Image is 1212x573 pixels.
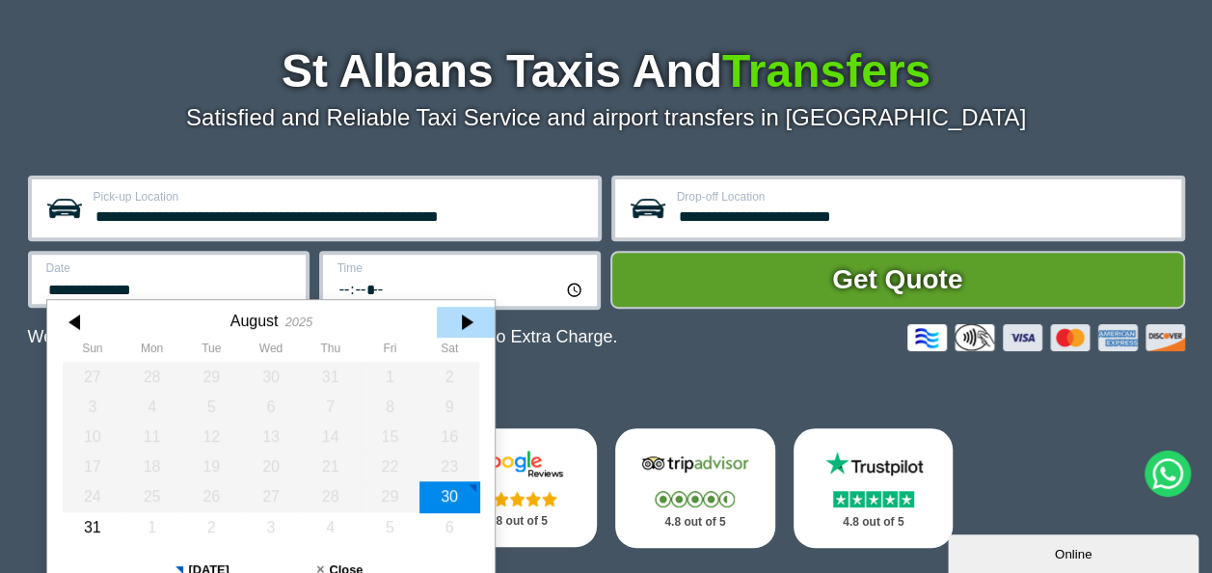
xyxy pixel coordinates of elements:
[419,481,479,511] div: 30 August 2025
[360,451,419,481] div: 22 August 2025
[181,392,241,422] div: 05 August 2025
[458,509,576,533] p: 4.8 out of 5
[63,341,122,361] th: Sunday
[241,451,301,481] div: 20 August 2025
[610,251,1185,309] button: Get Quote
[636,510,754,534] p: 4.8 out of 5
[63,392,122,422] div: 03 August 2025
[396,327,617,346] span: The Car at No Extra Charge.
[360,392,419,422] div: 08 August 2025
[360,512,419,542] div: 05 September 2025
[615,428,775,548] a: Tripadvisor Stars 4.8 out of 5
[907,324,1185,351] img: Credit And Debit Cards
[360,422,419,451] div: 15 August 2025
[241,512,301,542] div: 03 September 2025
[121,451,181,481] div: 18 August 2025
[63,512,122,542] div: 31 August 2025
[121,362,181,392] div: 28 July 2025
[655,491,735,507] img: Stars
[241,341,301,361] th: Wednesday
[121,481,181,511] div: 25 August 2025
[437,428,597,547] a: Google Stars 4.8 out of 5
[94,191,586,203] label: Pick-up Location
[63,451,122,481] div: 17 August 2025
[833,491,914,507] img: Stars
[419,422,479,451] div: 16 August 2025
[419,512,479,542] div: 06 September 2025
[360,362,419,392] div: 01 August 2025
[28,104,1185,131] p: Satisfied and Reliable Taxi Service and airport transfers in [GEOGRAPHIC_DATA]
[181,422,241,451] div: 12 August 2025
[637,450,753,478] img: Tripadvisor
[794,428,954,548] a: Trustpilot Stars 4.8 out of 5
[300,451,360,481] div: 21 August 2025
[360,341,419,361] th: Friday
[121,512,181,542] div: 01 September 2025
[419,362,479,392] div: 02 August 2025
[63,422,122,451] div: 10 August 2025
[722,45,930,96] span: Transfers
[181,362,241,392] div: 29 July 2025
[300,341,360,361] th: Thursday
[63,362,122,392] div: 27 July 2025
[419,451,479,481] div: 23 August 2025
[300,481,360,511] div: 28 August 2025
[300,512,360,542] div: 04 September 2025
[121,341,181,361] th: Monday
[419,341,479,361] th: Saturday
[121,392,181,422] div: 04 August 2025
[815,510,932,534] p: 4.8 out of 5
[229,312,278,330] div: August
[419,392,479,422] div: 09 August 2025
[181,512,241,542] div: 02 September 2025
[300,392,360,422] div: 07 August 2025
[181,481,241,511] div: 26 August 2025
[28,48,1185,95] h1: St Albans Taxis And
[28,327,618,347] p: We Now Accept Card & Contactless Payment In
[300,422,360,451] div: 14 August 2025
[241,362,301,392] div: 30 July 2025
[360,481,419,511] div: 29 August 2025
[241,481,301,511] div: 27 August 2025
[181,451,241,481] div: 19 August 2025
[677,191,1170,203] label: Drop-off Location
[948,531,1202,573] iframe: chat widget
[241,422,301,451] div: 13 August 2025
[300,362,360,392] div: 31 July 2025
[459,450,575,478] img: Google
[181,341,241,361] th: Tuesday
[816,450,931,478] img: Trustpilot
[46,262,294,274] label: Date
[477,491,557,506] img: Stars
[241,392,301,422] div: 06 August 2025
[63,481,122,511] div: 24 August 2025
[121,422,181,451] div: 11 August 2025
[284,314,311,329] div: 2025
[337,262,585,274] label: Time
